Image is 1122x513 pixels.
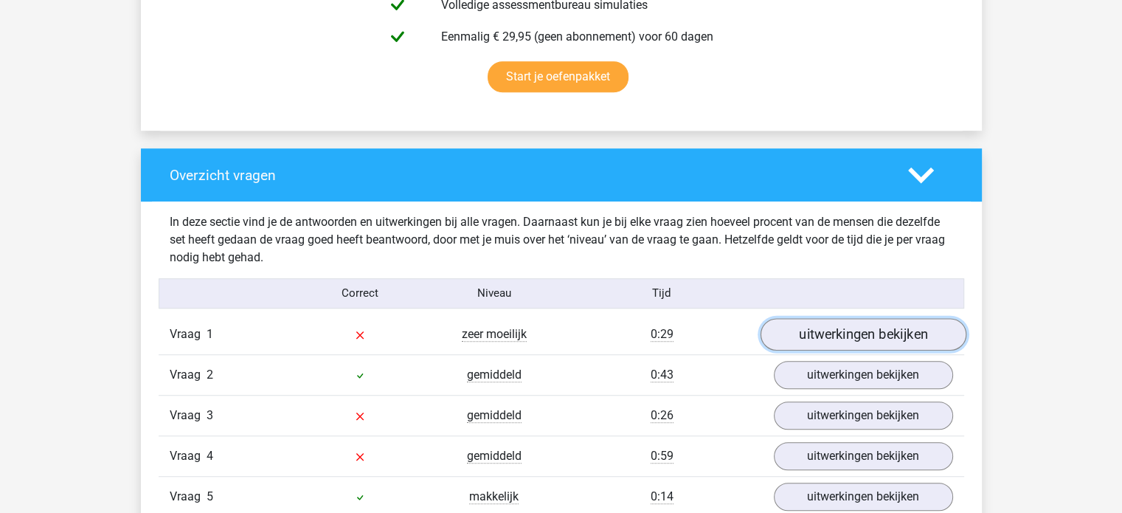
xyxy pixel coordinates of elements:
[462,327,527,342] span: zeer moeilijk
[170,366,207,384] span: Vraag
[774,402,953,430] a: uitwerkingen bekijken
[651,408,673,423] span: 0:26
[207,368,213,382] span: 2
[488,61,628,92] a: Start je oefenpakket
[207,489,213,503] span: 5
[207,327,213,341] span: 1
[651,489,673,504] span: 0:14
[159,213,964,266] div: In deze sectie vind je de antwoorden en uitwerkingen bij alle vragen. Daarnaast kun je bij elke v...
[293,285,427,302] div: Correct
[651,449,673,464] span: 0:59
[170,407,207,424] span: Vraag
[469,489,519,504] span: makkelijk
[774,442,953,470] a: uitwerkingen bekijken
[170,326,207,343] span: Vraag
[561,285,762,302] div: Tijd
[651,368,673,382] span: 0:43
[427,285,561,302] div: Niveau
[170,167,886,184] h4: Overzicht vragen
[170,447,207,465] span: Vraag
[774,483,953,511] a: uitwerkingen bekijken
[651,327,673,342] span: 0:29
[467,368,522,382] span: gemiddeld
[207,408,213,422] span: 3
[207,449,213,463] span: 4
[170,488,207,506] span: Vraag
[760,318,966,351] a: uitwerkingen bekijken
[467,449,522,464] span: gemiddeld
[467,408,522,423] span: gemiddeld
[774,361,953,389] a: uitwerkingen bekijken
